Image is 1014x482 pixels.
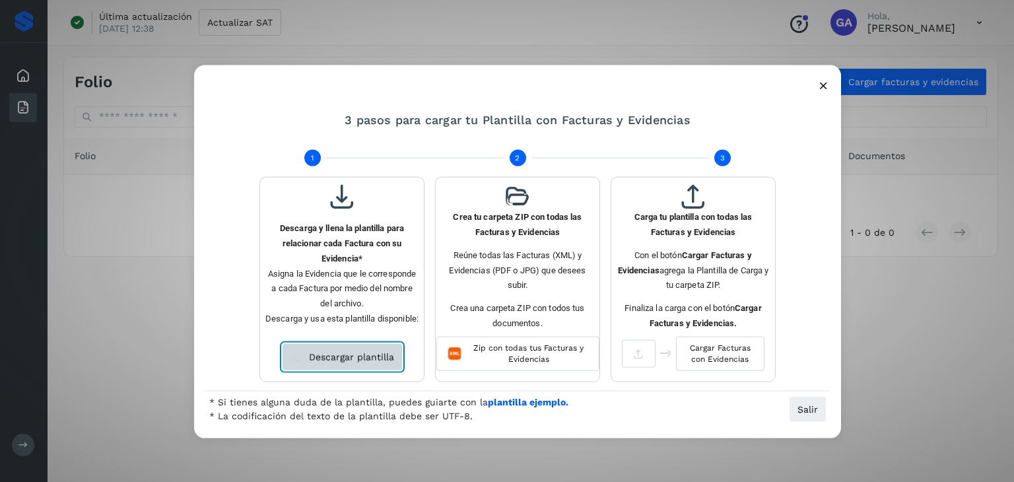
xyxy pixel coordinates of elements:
b: Cargar Facturas y Evidencias. [650,303,762,328]
span: Descarga y usa esta plantilla disponible: [265,314,419,324]
span: 3 [720,153,725,163]
button: Cargar Facturas con Evidencias [676,336,764,370]
button: Descargar plantilla [282,343,403,370]
button: Salir [789,396,827,423]
b: Descarga y llena la plantilla para relacionar cada Factura con su Evidencia* [280,223,404,263]
span: 3 pasos para cargar tu Plantilla con Facturas y Evidencias [345,112,691,126]
span: Descargar plantilla [309,352,394,361]
a: plantilla ejemplo. [488,397,568,407]
span: Salir [797,405,818,414]
span: Con el botón agrega la Plantilla de Carga y tu carpeta ZIP. [618,250,769,290]
span: Asigna la Evidencia que le corresponde a cada Factura por medio del nombre del archivo. [268,268,417,308]
b: Carga tu plantilla con todas las Facturas y Evidencias [634,212,753,237]
span: 2 [515,153,520,163]
span: * Si tienes alguna duda de la plantilla, puedes guiarte con la [209,396,568,409]
span: Crea una carpeta ZIP con todos tus documentos. [450,303,584,328]
span: Reúne todas las Facturas (XML) y Evidencias (PDF o JPG) que desees subir. [449,250,586,290]
span: * La codificación del texto de la plantilla debe ser UTF-8. [209,409,568,423]
span: Finaliza la carga con el botón [625,303,761,328]
img: XML icon [448,347,461,360]
span: Zip con todas tus Facturas y Evidencias [469,342,588,364]
b: Crea tu carpeta ZIP con todas las Facturas y Evidencias [453,212,582,237]
span: Cargar Facturas con Evidencias [687,342,753,364]
span: 1 [311,153,314,163]
button: Zip con todas tus Facturas y Evidencias [436,336,599,370]
b: Cargar Facturas y Evidencias [618,250,752,275]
